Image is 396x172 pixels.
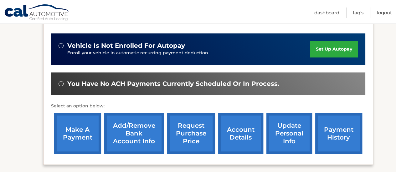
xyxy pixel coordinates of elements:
[314,7,339,18] a: Dashboard
[67,50,310,57] p: Enroll your vehicle in automatic recurring payment deduction.
[315,113,362,154] a: payment history
[59,81,64,86] img: alert-white.svg
[377,7,392,18] a: Logout
[310,41,357,57] a: set up autopay
[353,7,363,18] a: FAQ's
[4,4,70,22] a: Cal Automotive
[54,113,101,154] a: make a payment
[51,102,365,110] p: Select an option below:
[67,42,185,50] span: vehicle is not enrolled for autopay
[104,113,164,154] a: Add/Remove bank account info
[59,43,64,48] img: alert-white.svg
[218,113,263,154] a: account details
[67,80,279,88] span: You have no ACH payments currently scheduled or in process.
[167,113,215,154] a: request purchase price
[266,113,312,154] a: update personal info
